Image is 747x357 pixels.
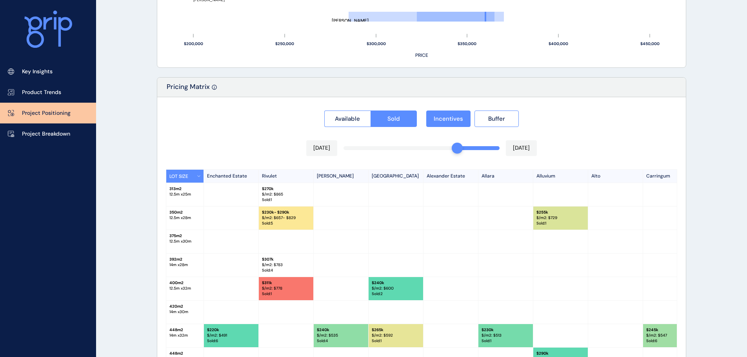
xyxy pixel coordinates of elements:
text: $400,000 [549,41,568,46]
text: $300,000 [367,41,386,46]
p: $ 290k [536,351,585,356]
p: $/m2: $ 513 [482,333,530,338]
p: Sold : 2 [372,291,420,297]
p: $ 270k [262,186,310,192]
p: [GEOGRAPHIC_DATA] [369,170,423,183]
p: $ 240k [317,327,365,333]
button: Incentives [426,111,471,127]
p: Sold : 4 [262,268,310,273]
p: $ 311k [262,280,310,286]
text: $200,000 [184,41,203,46]
p: 375 m2 [169,233,200,239]
p: Sold : 1 [536,221,585,226]
p: $ 240k [372,280,420,286]
p: $/m2: $ 535 [317,333,365,338]
p: 12.5 m x 30 m [169,239,200,244]
button: LOT SIZE [166,170,204,183]
p: $/m2: $ 547 [646,333,694,338]
p: 350 m2 [169,210,200,215]
text: $450,000 [640,41,660,46]
p: 14 m x 32 m [169,333,200,338]
p: $ 307k [262,257,310,262]
p: $ 245k [646,327,694,333]
p: Product Trends [22,89,61,96]
p: Sold : 6 [207,338,255,344]
p: Sold : 6 [646,338,694,344]
button: Available [324,111,371,127]
p: 392 m2 [169,257,200,262]
p: 448 m2 [169,351,200,356]
p: $ 230k [482,327,530,333]
p: 400 m2 [169,280,200,286]
p: $/m2: $ 783 [262,262,310,268]
p: $/m2: $ 778 [262,286,310,291]
p: 14 m x 30 m [169,309,200,315]
p: $/m2: $ 657 - $829 [262,215,310,221]
p: 313 m2 [169,186,200,192]
p: Key Insights [22,68,53,76]
p: Sold : 1 [262,197,310,203]
text: [PERSON_NAME] [332,18,369,24]
button: Sold [371,111,417,127]
p: Enchanted Estate [204,170,259,183]
p: 14 m x 28 m [169,262,200,268]
p: Sold : 4 [317,338,365,344]
p: $/m2: $ 865 [262,192,310,197]
p: Sold : 5 [262,221,310,226]
p: Project Positioning [22,109,71,117]
p: Allara [478,170,533,183]
p: Alto [588,170,643,183]
text: $350,000 [458,41,476,46]
p: $ 230k - $290k [262,210,310,215]
p: 448 m2 [169,327,200,333]
p: 12.5 m x 28 m [169,215,200,221]
p: $ 255k [536,210,585,215]
button: Buffer [474,111,519,127]
p: [DATE] [313,144,330,152]
p: Sold : 1 [262,291,310,297]
p: $/m2: $ 592 [372,333,420,338]
p: Alexander Estate [423,170,478,183]
p: 12.5 m x 25 m [169,192,200,197]
p: $/m2: $ 491 [207,333,255,338]
span: Buffer [488,115,505,123]
span: Available [335,115,360,123]
p: [PERSON_NAME] [314,170,369,183]
p: $/m2: $ 729 [536,215,585,221]
p: Rivulet [259,170,314,183]
p: Carringum [643,170,698,183]
p: Project Breakdown [22,130,70,138]
p: 12.5 m x 32 m [169,286,200,291]
p: Alluvium [533,170,588,183]
p: $ 220k [207,327,255,333]
p: Pricing Matrix [167,82,210,97]
p: $/m2: $ 600 [372,286,420,291]
text: PRICE [415,52,428,58]
p: 420 m2 [169,304,200,309]
p: Sold : 1 [482,338,530,344]
span: Incentives [434,115,463,123]
p: $ 265k [372,327,420,333]
p: [DATE] [513,144,530,152]
span: Sold [387,115,400,123]
text: $250,000 [275,41,294,46]
p: Sold : 1 [372,338,420,344]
